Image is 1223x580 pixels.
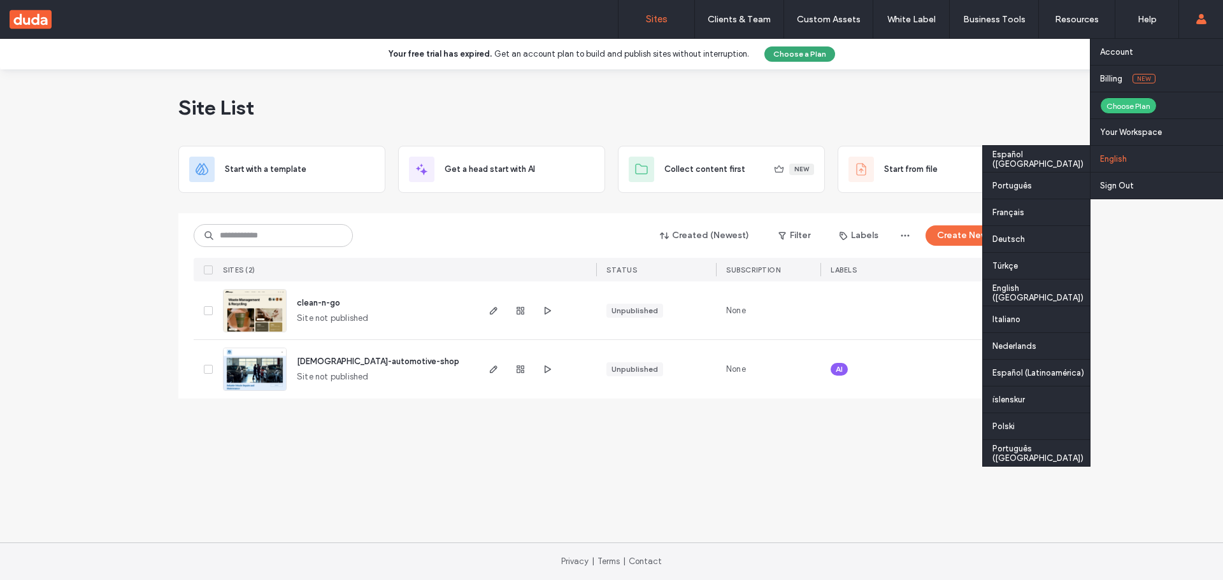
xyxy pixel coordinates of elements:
[831,265,857,274] span: LABELS
[225,163,306,176] span: Start with a template
[597,556,620,566] a: Terms
[1100,47,1133,57] label: Account
[178,95,254,120] span: Site List
[592,556,594,566] span: |
[664,163,745,176] span: Collect content first
[766,225,823,246] button: Filter
[836,364,843,375] span: AI
[1133,74,1155,83] span: New
[629,556,662,566] a: Contact
[726,304,746,317] span: None
[1100,181,1134,190] label: Sign Out
[398,146,605,193] div: Get a head start with AI
[828,225,890,246] button: Labels
[884,163,938,176] span: Start from file
[606,265,637,274] span: STATUS
[297,312,369,325] span: Site not published
[297,371,369,383] span: Site not published
[983,306,1090,332] div: Italiano
[297,298,340,308] a: clean-n-go
[649,225,761,246] button: Created (Newest)
[494,49,749,59] span: Get an account plan to build and publish sites without interruption.
[178,146,385,193] div: Start with a template
[797,14,861,25] label: Custom Assets
[611,305,658,316] div: Unpublished
[1100,127,1162,137] label: Your Workspace
[983,386,1090,413] div: íslenskur
[983,279,1090,306] div: English ([GEOGRAPHIC_DATA])
[623,556,626,566] span: |
[29,9,55,20] span: Help
[223,265,255,274] span: SITES (2)
[983,332,1090,359] div: Nederlands
[983,413,1090,439] div: Polski
[1100,173,1223,199] a: Sign Out
[611,364,658,375] div: Unpublished
[1138,14,1157,25] label: Help
[1055,14,1099,25] label: Resources
[389,49,492,59] b: Your free trial has expired.
[726,265,780,274] span: SUBSCRIPTION
[963,14,1026,25] label: Business Tools
[887,14,936,25] label: White Label
[764,46,835,62] button: Choose a Plan
[983,145,1090,172] div: Español ([GEOGRAPHIC_DATA])
[926,225,1029,246] button: Create New Site
[297,357,459,366] a: [DEMOGRAPHIC_DATA]-automotive-shop
[1100,97,1157,114] div: Choose Plan
[983,252,1090,279] div: Türkçe
[561,556,589,566] a: Privacy
[726,363,746,376] span: None
[983,359,1090,386] div: Español (Latinoamérica)
[983,439,1090,466] div: Português ([GEOGRAPHIC_DATA])
[646,13,668,25] label: Sites
[445,163,535,176] span: Get a head start with AI
[708,14,771,25] label: Clients & Team
[789,164,814,175] div: New
[1100,39,1223,65] a: Account
[1100,66,1223,92] a: BillingNew
[618,146,825,193] div: Collect content firstNew
[983,225,1090,252] div: Deutsch
[1100,154,1127,164] label: English
[838,146,1045,193] div: Start from fileBeta
[983,172,1090,199] div: Português
[983,199,1090,225] div: Français
[1100,74,1122,83] label: Billing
